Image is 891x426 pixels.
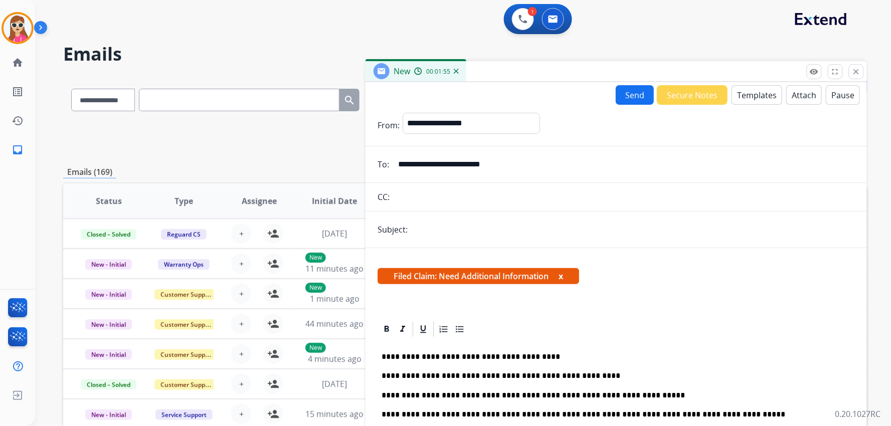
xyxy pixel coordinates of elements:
span: 44 minutes ago [305,318,364,329]
mat-icon: person_add [267,288,279,300]
button: Send [616,85,654,105]
p: From: [378,119,400,131]
div: Bullet List [452,322,467,337]
img: avatar [4,14,32,42]
mat-icon: person_add [267,348,279,360]
div: Italic [395,322,410,337]
span: Service Support [155,409,213,420]
button: Attach [786,85,822,105]
p: CC: [378,191,390,203]
span: New [394,66,410,77]
span: + [239,318,244,330]
div: Ordered List [436,322,451,337]
span: + [239,378,244,390]
span: Status [96,195,122,207]
span: + [239,348,244,360]
span: Customer Support [154,289,220,300]
span: [DATE] [322,378,347,389]
span: Initial Date [312,195,357,207]
button: + [231,404,251,424]
span: Reguard CS [161,229,207,240]
span: New - Initial [85,289,132,300]
mat-icon: history [12,115,24,127]
span: New - Initial [85,349,132,360]
mat-icon: person_add [267,318,279,330]
span: Type [174,195,193,207]
span: + [239,288,244,300]
button: Secure Notes [657,85,728,105]
button: + [231,224,251,244]
span: Closed – Solved [81,229,136,240]
p: New [305,343,326,353]
button: + [231,254,251,274]
h2: Emails [63,44,867,64]
span: Warranty Ops [158,259,210,270]
mat-icon: remove_red_eye [810,67,819,76]
div: 1 [528,7,537,16]
button: x [559,270,563,282]
mat-icon: close [852,67,861,76]
div: Underline [416,322,431,337]
span: Assignee [242,195,277,207]
mat-icon: search [343,94,355,106]
div: Bold [379,322,394,337]
button: + [231,314,251,334]
span: Filed Claim: Need Additional Information [378,268,579,284]
mat-icon: inbox [12,144,24,156]
span: 4 minutes ago [308,353,362,364]
button: + [231,284,251,304]
mat-icon: person_add [267,228,279,240]
p: 0.20.1027RC [835,408,881,420]
span: [DATE] [322,228,347,239]
span: New - Initial [85,259,132,270]
p: Subject: [378,224,408,236]
span: 15 minutes ago [305,408,364,419]
button: + [231,374,251,394]
span: New - Initial [85,409,132,420]
button: Pause [826,85,860,105]
p: New [305,283,326,293]
mat-icon: person_add [267,378,279,390]
mat-icon: home [12,57,24,69]
span: 00:01:55 [426,68,450,76]
mat-icon: list_alt [12,86,24,98]
mat-icon: person_add [267,408,279,420]
span: Customer Support [154,319,220,330]
span: Closed – Solved [81,379,136,390]
p: Emails (169) [63,166,116,178]
span: Customer Support [154,349,220,360]
span: 11 minutes ago [305,263,364,274]
span: Customer Support [154,379,220,390]
span: 1 minute ago [310,293,360,304]
button: + [231,344,251,364]
span: + [239,258,244,270]
mat-icon: person_add [267,258,279,270]
span: + [239,408,244,420]
span: New - Initial [85,319,132,330]
mat-icon: fullscreen [831,67,840,76]
button: Templates [732,85,782,105]
span: + [239,228,244,240]
p: To: [378,158,389,170]
p: New [305,253,326,263]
